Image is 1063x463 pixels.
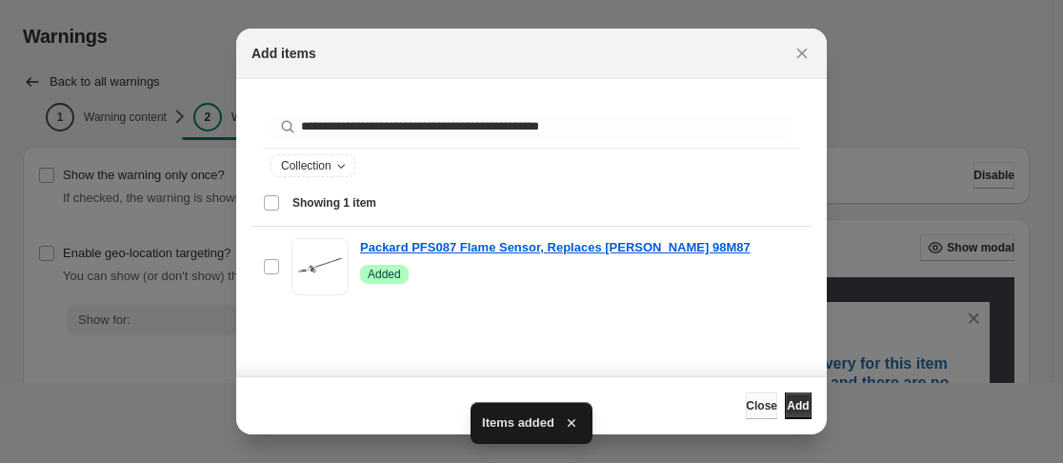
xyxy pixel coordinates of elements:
span: Items added [482,413,554,433]
img: Packard PFS087 Flame Sensor, Replaces Lennox 98M87 [291,238,349,295]
h2: Add items [251,44,316,63]
span: Close [746,398,777,413]
a: Packard PFS087 Flame Sensor, Replaces [PERSON_NAME] 98M87 [360,238,751,257]
span: Collection [281,158,331,173]
span: Showing 1 item [292,195,376,211]
button: Add [785,393,812,419]
span: Add [787,398,809,413]
button: Close [789,40,815,67]
button: Collection [271,155,354,176]
span: Added [368,267,401,282]
button: Close [746,393,777,419]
